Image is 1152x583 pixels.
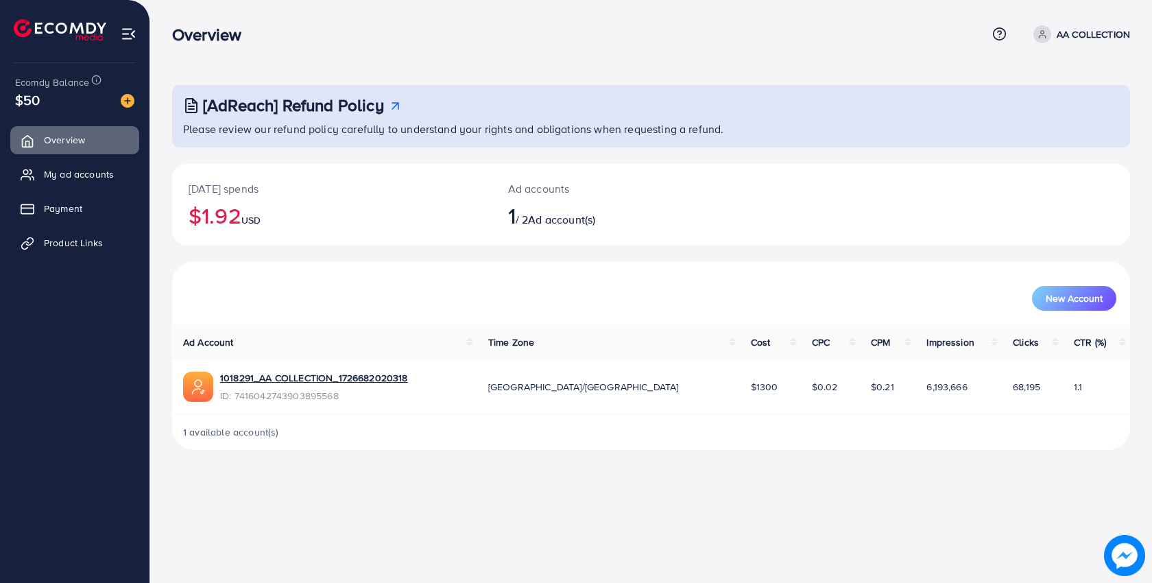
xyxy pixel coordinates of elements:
[871,335,890,349] span: CPM
[488,380,679,394] span: [GEOGRAPHIC_DATA]/[GEOGRAPHIC_DATA]
[1028,25,1130,43] a: AA COLLECTION
[1074,335,1106,349] span: CTR (%)
[172,25,252,45] h3: Overview
[1104,535,1145,576] img: image
[44,133,85,147] span: Overview
[183,425,279,439] span: 1 available account(s)
[1046,294,1103,303] span: New Account
[241,213,261,227] span: USD
[121,26,136,42] img: menu
[183,372,213,402] img: ic-ads-acc.e4c84228.svg
[220,371,408,385] a: 1018291_AA COLLECTION_1726682020318
[44,236,103,250] span: Product Links
[189,202,475,228] h2: $1.92
[751,335,771,349] span: Cost
[10,160,139,188] a: My ad accounts
[1013,335,1039,349] span: Clicks
[220,389,408,403] span: ID: 7416042743903895568
[1013,380,1040,394] span: 68,195
[508,202,715,228] h2: / 2
[15,90,40,110] span: $50
[10,229,139,257] a: Product Links
[926,380,967,394] span: 6,193,666
[751,380,778,394] span: $1300
[812,335,830,349] span: CPC
[10,126,139,154] a: Overview
[183,335,234,349] span: Ad Account
[926,335,974,349] span: Impression
[1057,26,1130,43] p: AA COLLECTION
[1032,286,1116,311] button: New Account
[14,19,106,40] img: logo
[15,75,89,89] span: Ecomdy Balance
[189,180,475,197] p: [DATE] spends
[44,202,82,215] span: Payment
[121,94,134,108] img: image
[812,380,838,394] span: $0.02
[10,195,139,222] a: Payment
[44,167,114,181] span: My ad accounts
[508,180,715,197] p: Ad accounts
[1074,380,1082,394] span: 1.1
[528,212,595,227] span: Ad account(s)
[488,335,534,349] span: Time Zone
[508,200,516,231] span: 1
[183,121,1122,137] p: Please review our refund policy carefully to understand your rights and obligations when requesti...
[203,95,384,115] h3: [AdReach] Refund Policy
[871,380,894,394] span: $0.21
